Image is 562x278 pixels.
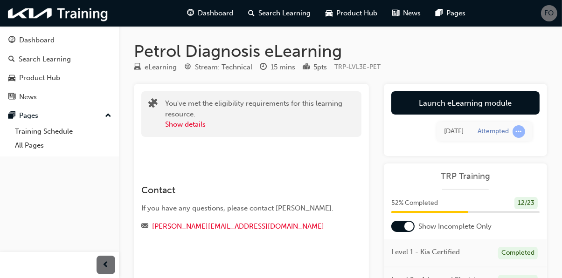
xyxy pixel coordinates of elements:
[8,55,15,64] span: search-icon
[429,4,473,23] a: pages-iconPages
[4,51,115,68] a: Search Learning
[19,35,55,46] div: Dashboard
[11,138,115,153] a: All Pages
[259,8,311,19] span: Search Learning
[391,198,438,209] span: 52 % Completed
[145,62,177,73] div: eLearning
[19,92,37,102] div: News
[4,30,115,107] button: DashboardSearch LearningProduct HubNews
[391,91,540,115] a: Launch eLearning module
[5,4,112,23] img: kia-training
[260,63,267,72] span: clock-icon
[8,93,15,102] span: news-icon
[19,110,38,121] div: Pages
[514,197,538,210] div: 12 / 23
[152,222,324,231] a: [PERSON_NAME][EMAIL_ADDRESS][DOMAIN_NAME]
[393,7,400,19] span: news-icon
[326,7,333,19] span: car-icon
[447,8,466,19] span: Pages
[541,5,557,21] button: FO
[545,8,554,19] span: FO
[141,223,148,231] span: email-icon
[513,125,525,138] span: learningRecordVerb_ATTEMPT-icon
[165,98,354,130] div: You've met the eligibility requirements for this learning resource.
[134,61,177,73] div: Type
[444,126,464,137] div: Sun Sep 21 2025 17:32:01 GMT+1000 (Australian Eastern Standard Time)
[180,4,241,23] a: guage-iconDashboard
[184,63,191,72] span: target-icon
[184,61,252,73] div: Stream
[165,119,206,130] button: Show details
[391,247,460,258] span: Level 1 - Kia Certified
[418,221,492,232] span: Show Incomplete Only
[4,69,115,87] a: Product Hub
[11,124,115,139] a: Training Schedule
[105,110,111,122] span: up-icon
[319,4,385,23] a: car-iconProduct Hub
[334,63,381,71] span: Learning resource code
[195,62,252,73] div: Stream: Technical
[134,41,547,61] h1: Petrol Diagnosis eLearning
[187,7,194,19] span: guage-icon
[19,54,71,65] div: Search Learning
[141,185,361,196] h3: Contact
[403,8,421,19] span: News
[141,221,361,232] div: Email
[436,7,443,19] span: pages-icon
[134,63,141,72] span: learningResourceType_ELEARNING-icon
[4,107,115,124] button: Pages
[271,62,295,73] div: 15 mins
[385,4,429,23] a: news-iconNews
[141,203,361,214] div: If you have any questions, please contact [PERSON_NAME].
[4,32,115,49] a: Dashboard
[391,171,540,182] a: TRP Training
[8,112,15,120] span: pages-icon
[249,7,255,19] span: search-icon
[478,127,509,136] div: Attempted
[4,88,115,106] a: News
[8,74,15,82] span: car-icon
[303,63,310,72] span: podium-icon
[498,247,538,259] div: Completed
[198,8,234,19] span: Dashboard
[148,99,158,110] span: puzzle-icon
[8,36,15,45] span: guage-icon
[19,73,60,83] div: Product Hub
[103,259,110,271] span: prev-icon
[260,61,295,73] div: Duration
[337,8,378,19] span: Product Hub
[313,62,327,73] div: 5 pts
[241,4,319,23] a: search-iconSearch Learning
[303,61,327,73] div: Points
